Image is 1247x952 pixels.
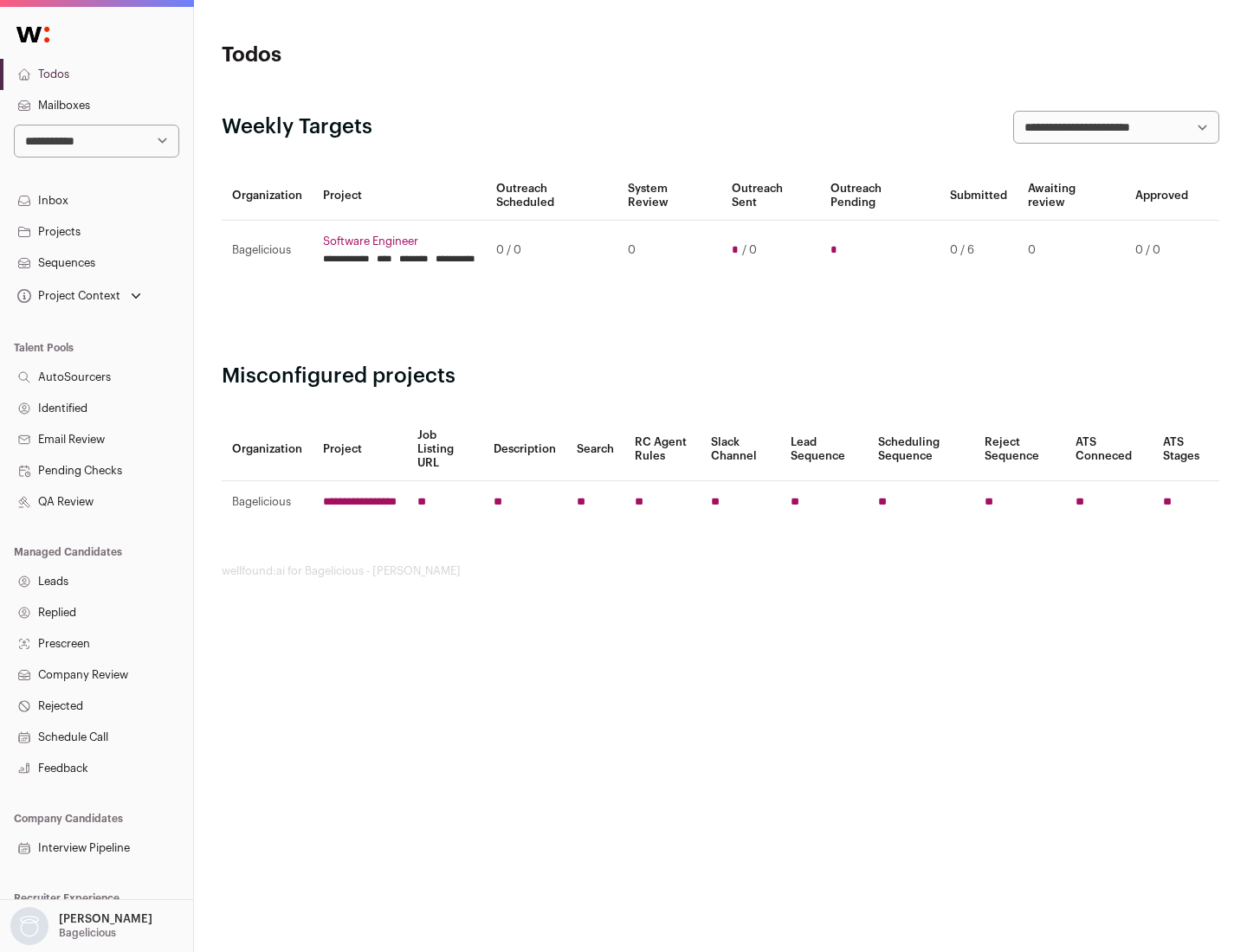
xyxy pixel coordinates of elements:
[974,418,1066,481] th: Reject Sequence
[222,171,313,221] th: Organization
[59,912,152,926] p: [PERSON_NAME]
[7,17,59,52] img: Wellfound
[780,418,868,481] th: Lead Sequence
[14,289,120,303] div: Project Context
[1125,171,1199,221] th: Approved
[7,907,156,945] button: Open dropdown
[1018,221,1125,280] td: 0
[222,221,313,280] td: Bagelicious
[1125,221,1199,280] td: 0 / 0
[407,418,483,481] th: Job Listing URL
[14,284,145,308] button: Open dropdown
[323,235,475,248] a: Software Engineer
[313,171,486,221] th: Project
[222,481,313,524] td: Bagelicious
[1018,171,1125,221] th: Awaiting review
[222,113,372,141] h2: Weekly Targets
[486,221,617,280] td: 0 / 0
[1065,418,1152,481] th: ATS Conneced
[222,42,554,69] h1: Todos
[222,363,1219,390] h2: Misconfigured projects
[566,418,624,481] th: Search
[483,418,566,481] th: Description
[940,171,1018,221] th: Submitted
[1153,418,1219,481] th: ATS Stages
[486,171,617,221] th: Outreach Scheduled
[59,926,116,940] p: Bagelicious
[617,221,720,280] td: 0
[940,221,1018,280] td: 0 / 6
[222,418,313,481] th: Organization
[624,418,700,481] th: RC Agent Rules
[617,171,720,221] th: System Review
[701,418,780,481] th: Slack Channel
[10,907,48,945] img: nopic.png
[742,243,757,257] span: / 0
[820,171,939,221] th: Outreach Pending
[222,564,1219,578] footer: wellfound:ai for Bagelicious - [PERSON_NAME]
[721,171,821,221] th: Outreach Sent
[868,418,974,481] th: Scheduling Sequence
[313,418,407,481] th: Project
